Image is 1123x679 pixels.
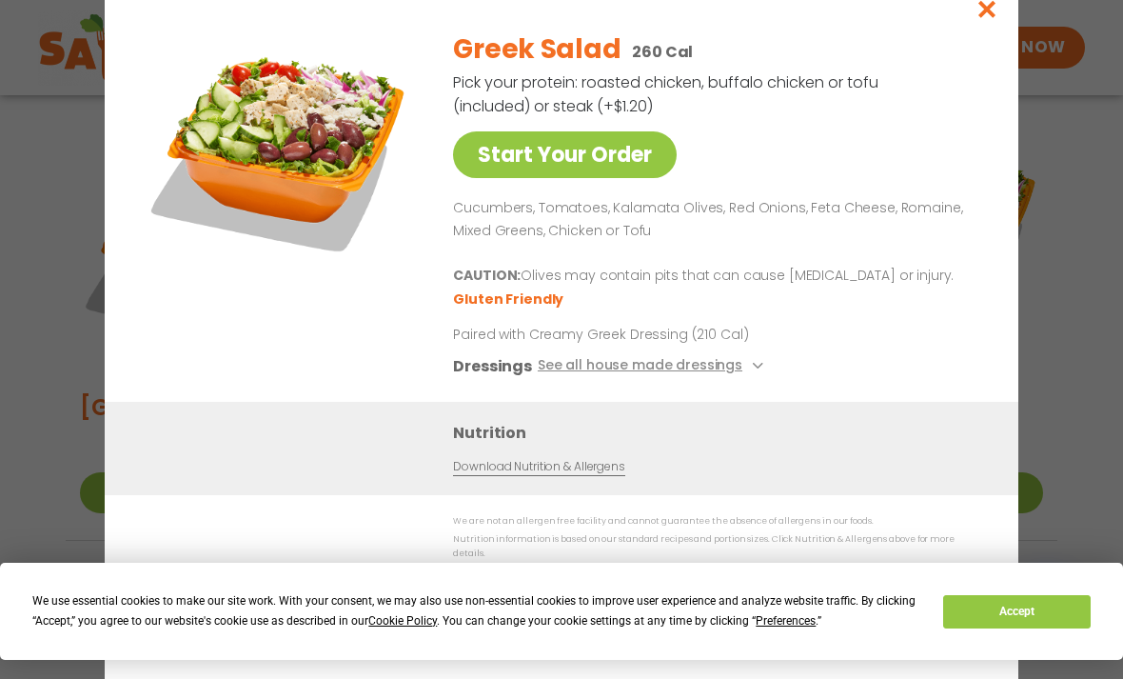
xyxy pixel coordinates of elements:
button: See all house made dressings [538,355,769,379]
span: Cookie Policy [368,614,437,628]
p: We are not an allergen free facility and cannot guarantee the absence of allergens in our foods. [453,515,980,529]
p: Olives may contain pits that can cause [MEDICAL_DATA] or injury. [453,266,973,289]
p: Paired with Creamy Greek Dressing (210 Cal) [453,326,805,346]
p: Nutrition information is based on our standard recipes and portion sizes. Click Nutrition & Aller... [453,532,980,562]
span: Preferences [756,614,816,628]
div: We use essential cookies to make our site work. With your consent, we may also use non-essential ... [32,591,920,631]
p: Pick your protein: roasted chicken, buffalo chicken or tofu (included) or steak (+$1.20) [453,70,881,118]
button: Accept [943,595,1090,629]
p: 260 Cal [632,40,693,64]
b: CAUTION: [453,267,521,286]
a: Download Nutrition & Allergens [453,459,624,477]
a: Start Your Order [453,131,677,178]
img: Featured product photo for Greek Salad [148,15,414,282]
h3: Dressings [453,355,532,379]
h3: Nutrition [453,422,990,446]
h2: Greek Salad [453,30,621,70]
p: Cucumbers, Tomatoes, Kalamata Olives, Red Onions, Feta Cheese, Romaine, Mixed Greens, Chicken or ... [453,197,973,243]
li: Gluten Friendly [453,290,566,310]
